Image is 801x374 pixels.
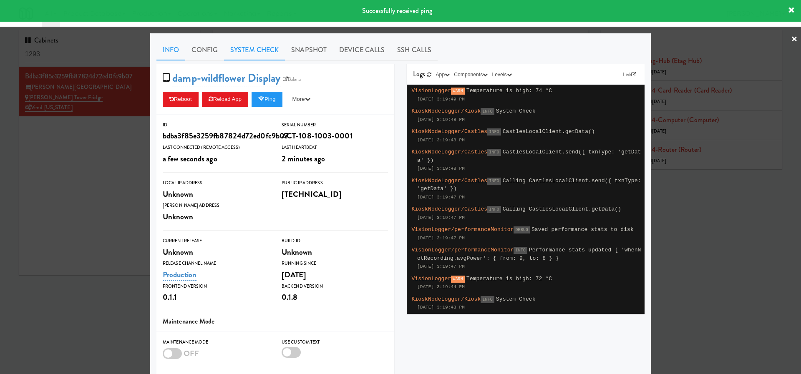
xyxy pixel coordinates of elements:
span: a few seconds ago [163,153,217,164]
div: Unknown [163,245,269,259]
span: [DATE] 3:19:49 PM [417,97,465,102]
a: Info [156,40,185,60]
span: INFO [487,149,501,156]
div: Last Connected (Remote Access) [163,143,269,152]
span: [DATE] 3:19:48 PM [417,166,465,171]
span: [DATE] 3:19:47 PM [417,236,465,241]
span: KioskNodeLogger/Castles [412,178,488,184]
span: Temperature is high: 74 °C [466,88,552,94]
div: Last Heartbeat [282,143,388,152]
span: [DATE] 3:19:44 PM [417,284,465,289]
span: WARN [451,276,464,283]
div: Use Custom Text [282,338,388,346]
span: KioskNodeLogger/Castles [412,149,488,155]
span: 2 minutes ago [282,153,325,164]
div: Current Release [163,237,269,245]
div: 0.1.1 [163,290,269,304]
a: Link [621,70,638,79]
span: WARN [451,88,464,95]
span: KioskNodeLogger/Castles [412,206,488,212]
span: System Check [496,108,536,114]
div: Build Id [282,237,388,245]
span: CastlesLocalClient.getData() [503,128,595,135]
div: Public IP Address [282,179,388,187]
a: × [791,27,798,53]
span: INFO [481,296,494,303]
span: INFO [514,247,527,254]
span: [DATE] 3:19:47 PM [417,195,465,200]
div: Release Channel Name [163,259,269,268]
a: Snapshot [285,40,333,60]
div: ID [163,121,269,129]
span: Successfully received ping [362,6,432,15]
div: Running Since [282,259,388,268]
span: Performance stats updated { 'whenNotRecording.avgPower': { from: 9, to: 8 } } [417,247,641,261]
button: Reboot [163,92,199,107]
span: KioskNodeLogger/Kiosk [412,108,481,114]
div: Maintenance Mode [163,338,269,346]
span: [DATE] 3:19:47 PM [417,264,465,269]
a: Balena [281,75,303,83]
span: KioskNodeLogger/Kiosk [412,296,481,302]
div: Backend Version [282,282,388,291]
span: Calling CastlesLocalClient.getData() [503,206,621,212]
button: Ping [252,92,282,107]
button: App [434,70,452,79]
a: Device Calls [333,40,391,60]
span: CastlesLocalClient.send({ txnType: 'getData' }) [417,149,641,163]
div: Serial Number [282,121,388,129]
div: Local IP Address [163,179,269,187]
span: VisionLogger/performanceMonitor [412,226,514,233]
span: Saved performance stats to disk [531,226,634,233]
span: Calling CastlesLocalClient.send({ txnType: 'getData' }) [417,178,641,192]
div: ACT-108-1003-0001 [282,129,388,143]
span: VisionLogger [412,88,451,94]
a: Config [185,40,224,60]
a: Production [163,269,196,281]
span: [DATE] 3:19:48 PM [417,117,465,122]
span: KioskNodeLogger/Castles [412,128,488,135]
span: VisionLogger/performanceMonitor [412,247,514,253]
span: DEBUG [514,226,530,233]
span: [DATE] 3:19:47 PM [417,215,465,220]
div: Unknown [282,245,388,259]
div: Unknown [163,210,269,224]
span: [DATE] 3:19:48 PM [417,138,465,143]
button: More [286,92,317,107]
div: Frontend Version [163,282,269,291]
span: [DATE] 3:19:43 PM [417,305,465,310]
button: Components [452,70,490,79]
div: bdba3f85e3259fb87824d72ed0fc9b07 [163,129,269,143]
span: INFO [487,178,501,185]
span: VisionLogger [412,276,451,282]
span: Logs [413,69,425,79]
a: SSH Calls [391,40,438,60]
span: INFO [487,128,501,136]
div: 0.1.8 [282,290,388,304]
button: Reload App [202,92,248,107]
div: [PERSON_NAME] Address [163,201,269,210]
span: System Check [496,296,536,302]
span: OFF [184,348,199,359]
button: Levels [490,70,514,79]
span: [DATE] [282,269,307,280]
div: [TECHNICAL_ID] [282,187,388,201]
span: INFO [487,206,501,213]
div: Unknown [163,187,269,201]
a: System Check [224,40,285,60]
span: Temperature is high: 72 °C [466,276,552,282]
span: Maintenance Mode [163,316,215,326]
a: damp-wildflower Display [172,70,280,86]
span: INFO [481,108,494,115]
